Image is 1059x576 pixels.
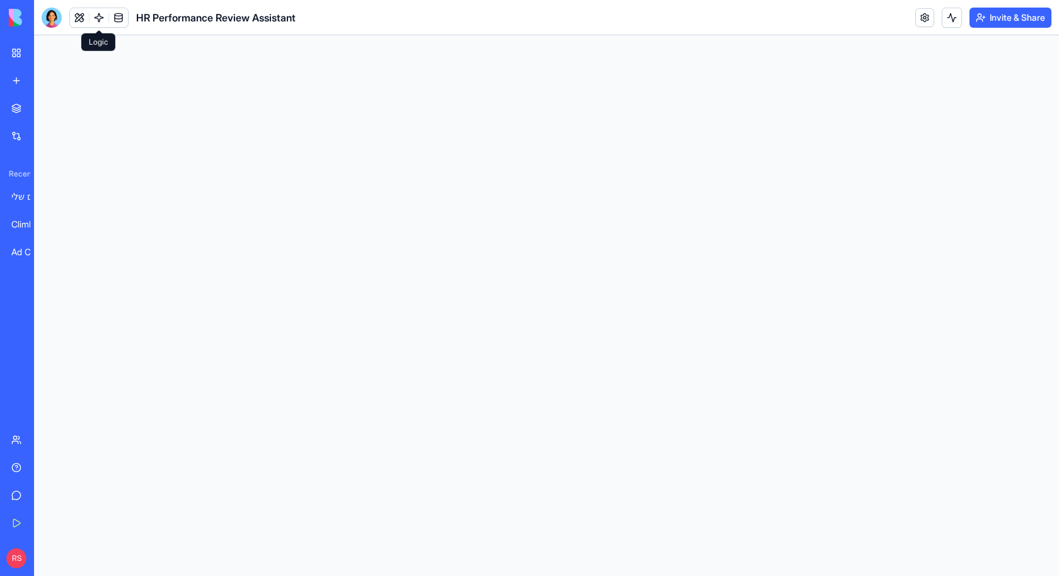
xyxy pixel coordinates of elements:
span: Recent [4,169,30,179]
button: Invite & Share [969,8,1051,28]
div: ספר המתכונים שלי [11,190,47,203]
a: ClimbCRM [4,212,54,237]
div: Ad Campaign Manager [11,246,47,258]
a: ספר המתכונים שלי [4,184,54,209]
span: RS [6,548,26,568]
div: Logic [81,33,115,51]
img: logo [9,9,87,26]
div: ClimbCRM [11,218,47,231]
span: HR Performance Review Assistant [136,10,296,25]
a: Ad Campaign Manager [4,239,54,265]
